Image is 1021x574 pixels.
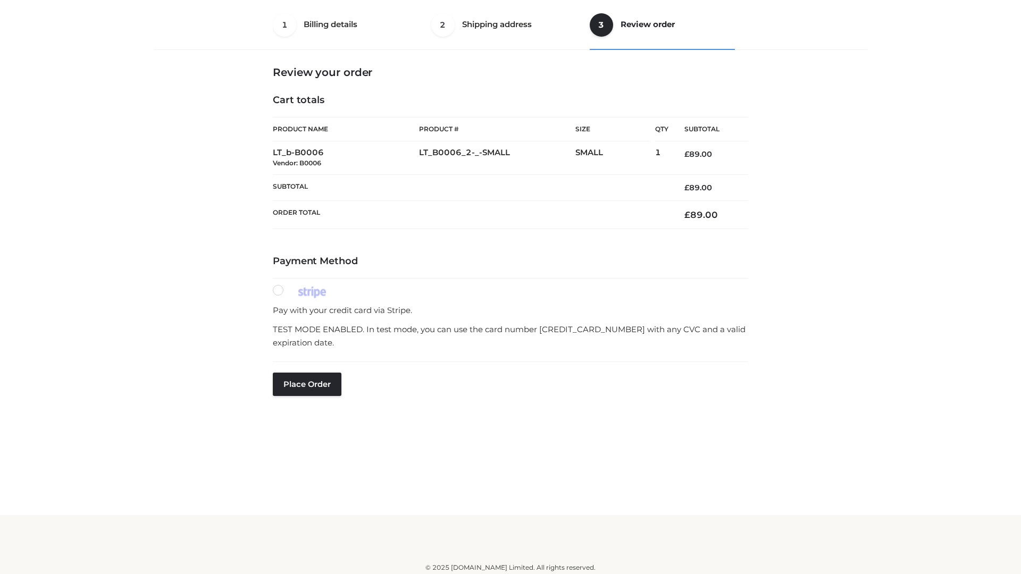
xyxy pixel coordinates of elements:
[273,201,668,229] th: Order Total
[655,141,668,175] td: 1
[684,209,690,220] span: £
[684,183,689,192] span: £
[158,562,863,573] div: © 2025 [DOMAIN_NAME] Limited. All rights reserved.
[684,209,718,220] bdi: 89.00
[575,141,655,175] td: SMALL
[684,149,689,159] span: £
[419,141,575,175] td: LT_B0006_2-_-SMALL
[684,149,712,159] bdi: 89.00
[655,117,668,141] th: Qty
[419,117,575,141] th: Product #
[273,141,419,175] td: LT_b-B0006
[575,117,650,141] th: Size
[273,174,668,200] th: Subtotal
[273,95,748,106] h4: Cart totals
[273,303,748,317] p: Pay with your credit card via Stripe.
[273,323,748,350] p: TEST MODE ENABLED. In test mode, you can use the card number [CREDIT_CARD_NUMBER] with any CVC an...
[668,117,748,141] th: Subtotal
[273,256,748,267] h4: Payment Method
[684,183,712,192] bdi: 89.00
[273,117,419,141] th: Product Name
[273,373,341,396] button: Place order
[273,159,321,167] small: Vendor: B0006
[273,66,748,79] h3: Review your order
